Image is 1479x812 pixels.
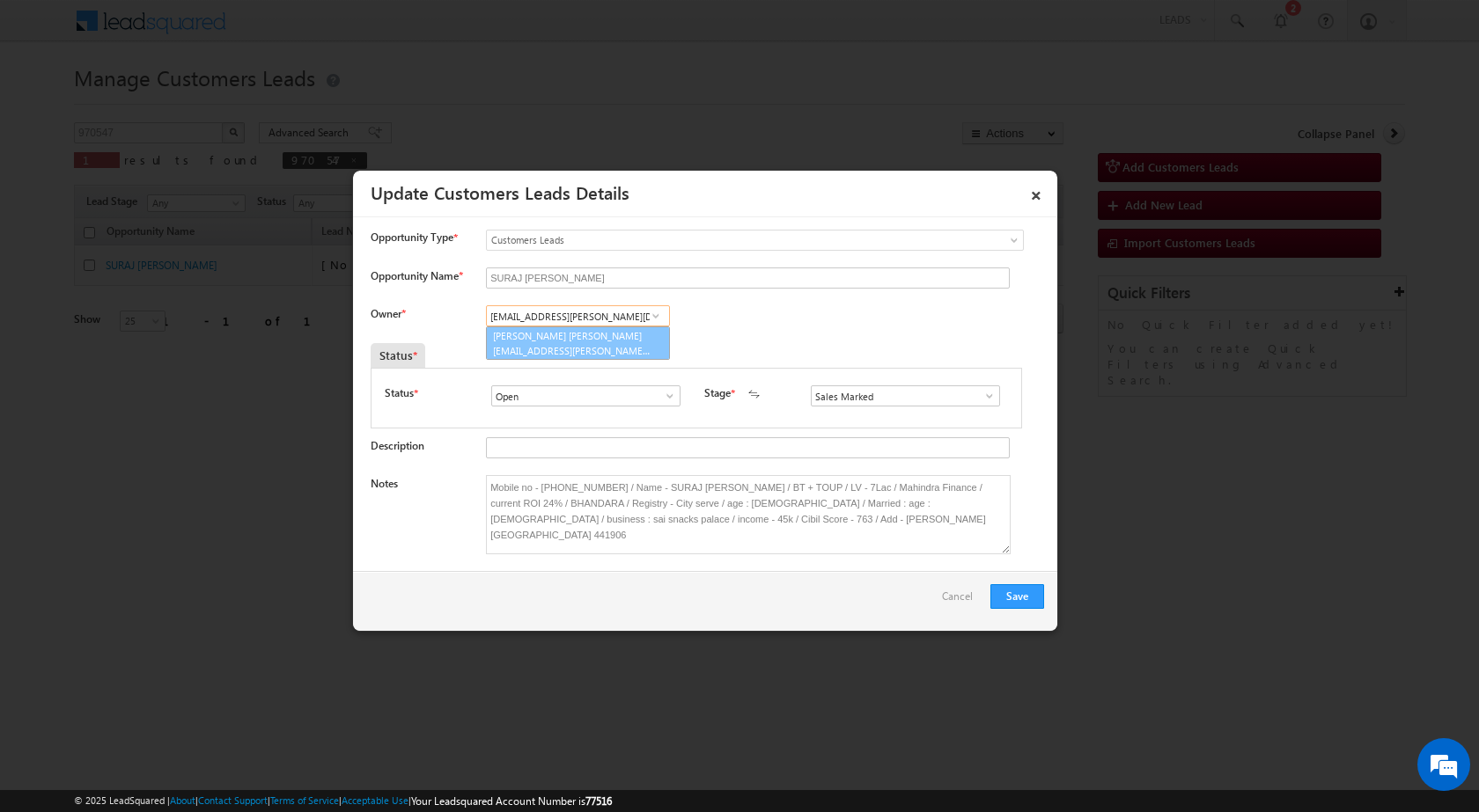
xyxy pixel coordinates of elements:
[974,387,996,405] a: Show All Items
[371,477,398,490] label: Notes
[371,179,629,204] a: Update Customers Leads Details
[411,794,612,808] span: Your Leadsquared Account Number is
[1021,177,1051,208] a: ×
[990,584,1044,609] button: Save
[92,92,296,115] div: Chat with us now
[487,232,952,248] span: Customers Leads
[486,230,1024,251] a: Customers Leads
[371,439,424,452] label: Description
[491,385,681,406] input: Type to Search
[385,385,414,401] label: Status
[644,307,666,325] a: Show All Items
[704,385,731,401] label: Stage
[23,163,321,527] textarea: Type your message and hit 'Enter'
[371,343,425,368] div: Status
[486,326,670,360] a: [PERSON_NAME] [PERSON_NAME]
[371,307,405,320] label: Owner
[239,542,320,566] em: Start Chat
[270,794,339,806] a: Terms of Service
[342,794,408,806] a: Acceptable Use
[74,793,612,809] span: © 2025 LeadSquared | | | | |
[654,387,676,405] a: Show All Items
[30,92,74,115] img: d_60004797649_company_0_60004797649
[371,230,453,245] span: Opportunity Type
[585,794,612,808] span: 77516
[170,794,195,806] a: About
[198,794,268,806] a: Contact Support
[486,305,670,326] input: Type to Search
[493,344,651,357] span: [EMAIL_ADDRESS][PERSON_NAME][DOMAIN_NAME]
[942,584,982,618] a: Cancel
[811,385,1000,406] input: Type to Search
[289,9,331,51] div: Minimize live chat window
[371,269,462,282] label: Opportunity Name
